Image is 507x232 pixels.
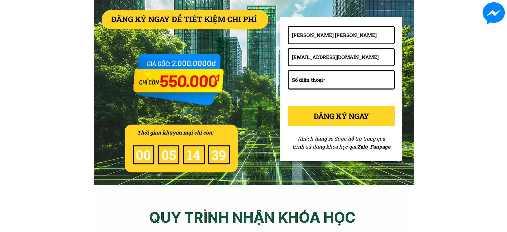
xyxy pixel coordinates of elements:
[291,135,391,151] h3: Khách hàng sẽ được hỗ trợ trong quá trình sử dụng khoá học qua
[111,13,263,25] div: ĐĂNG KÝ NGAY ĐỂ TIẾT KIỆM CHI PHÍ
[288,106,394,126] p: ĐĂNG KÝ NGAY
[290,49,392,65] input: Email*
[357,143,390,150] span: Zalo, Fanpage
[137,128,230,145] div: Thời gian khuyến mại chỉ còn:
[290,27,392,43] input: Họ và Tên*
[290,71,392,88] input: Số điện thoại*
